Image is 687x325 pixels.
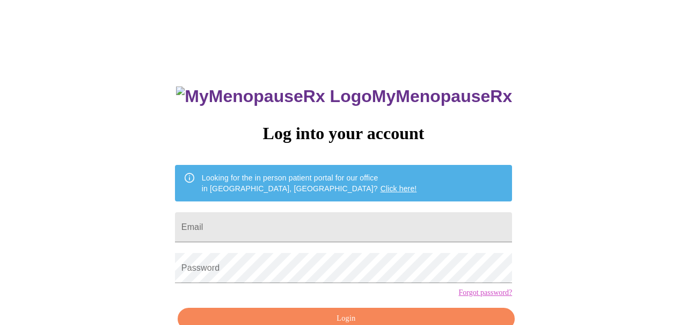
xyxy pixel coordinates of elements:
[381,184,417,193] a: Click here!
[176,86,512,106] h3: MyMenopauseRx
[176,86,371,106] img: MyMenopauseRx Logo
[458,288,512,297] a: Forgot password?
[175,124,512,143] h3: Log into your account
[202,168,417,198] div: Looking for the in person patient portal for our office in [GEOGRAPHIC_DATA], [GEOGRAPHIC_DATA]?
